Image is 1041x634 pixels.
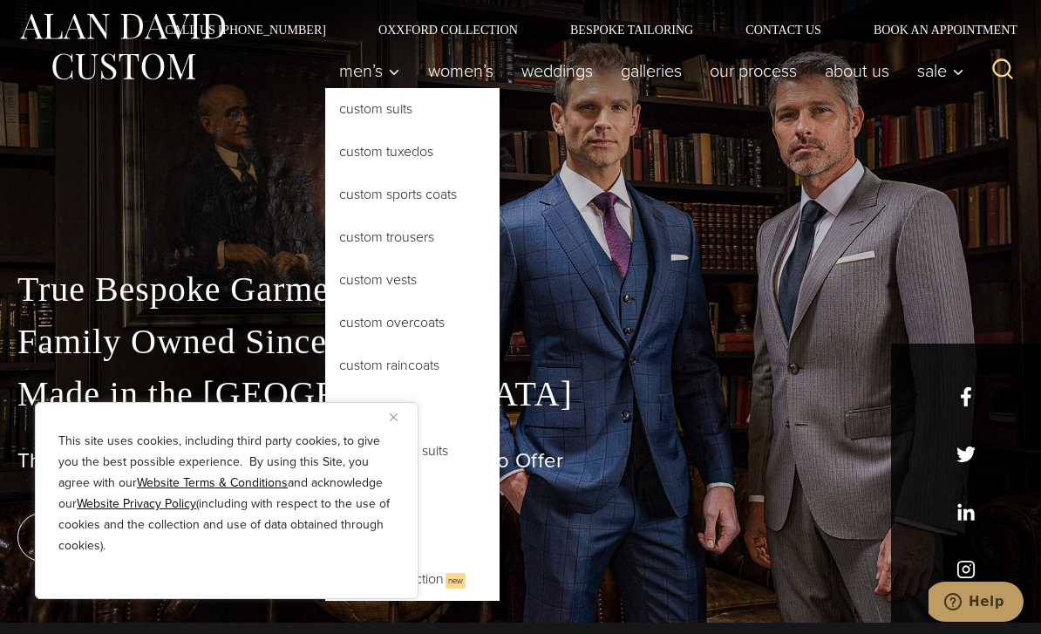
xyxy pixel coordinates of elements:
[414,53,507,88] a: Women’s
[17,448,1024,474] h1: The Best Custom Suits [GEOGRAPHIC_DATA] Has to Offer
[352,24,544,36] a: Oxxford Collection
[139,24,352,36] a: Call Us [PHONE_NUMBER]
[325,53,973,88] nav: Primary Navigation
[325,387,500,429] a: Custom Shirts
[719,24,847,36] a: Contact Us
[847,24,1024,36] a: Book an Appointment
[390,406,411,427] button: Close
[507,53,607,88] a: weddings
[17,513,262,562] a: book an appointment
[77,494,196,513] a: Website Privacy Policy
[607,53,696,88] a: Galleries
[929,582,1024,625] iframe: Opens a widget where you can chat to one of our agents
[446,573,466,589] span: New
[137,474,288,492] a: Website Terms & Conditions
[811,53,903,88] a: About Us
[325,259,500,301] a: Custom Vests
[58,431,395,556] p: This site uses cookies, including third party cookies, to give you the best possible experience. ...
[696,53,811,88] a: Our Process
[325,88,500,130] a: Custom Suits
[325,53,414,88] button: Men’s sub menu toggle
[903,53,973,88] button: Sale sub menu toggle
[325,131,500,173] a: Custom Tuxedos
[17,8,227,85] img: Alan David Custom
[325,174,500,215] a: Custom Sports Coats
[390,413,398,421] img: Close
[325,216,500,258] a: Custom Trousers
[982,50,1024,92] button: View Search Form
[139,24,1024,36] nav: Secondary Navigation
[325,302,500,344] a: Custom Overcoats
[17,263,1024,420] p: True Bespoke Garments Family Owned Since [DATE] Made in the [GEOGRAPHIC_DATA]
[325,344,500,386] a: Custom Raincoats
[544,24,719,36] a: Bespoke Tailoring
